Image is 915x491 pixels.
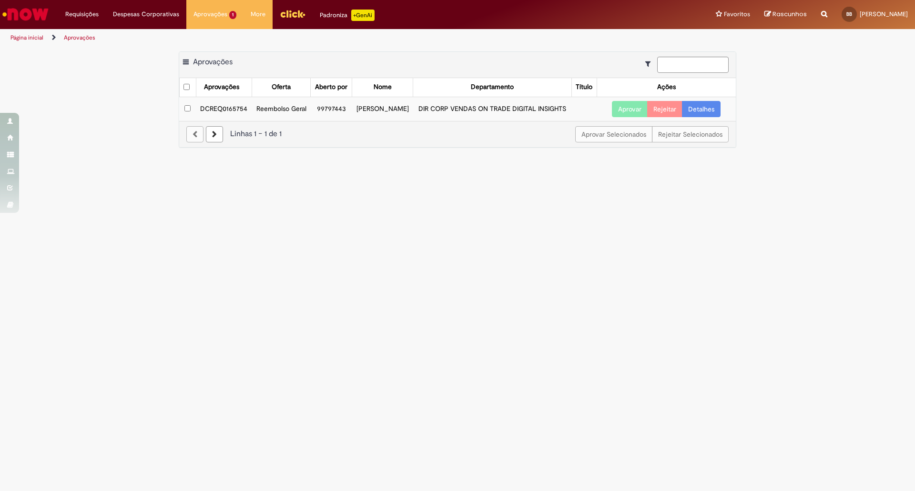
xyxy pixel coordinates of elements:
[64,34,95,41] a: Aprovações
[193,10,227,19] span: Aprovações
[186,129,729,140] div: Linhas 1 − 1 de 1
[612,101,648,117] button: Aprovar
[682,101,721,117] a: Detalhes
[647,101,682,117] button: Rejeitar
[471,82,514,92] div: Departamento
[1,5,50,24] img: ServiceNow
[10,34,43,41] a: Página inicial
[196,97,252,121] td: DCREQ0165754
[860,10,908,18] span: [PERSON_NAME]
[7,29,603,47] ul: Trilhas de página
[311,97,352,121] td: 99797443
[280,7,305,21] img: click_logo_yellow_360x200.png
[773,10,807,19] span: Rascunhos
[272,82,291,92] div: Oferta
[320,10,375,21] div: Padroniza
[252,97,310,121] td: Reembolso Geral
[193,57,233,67] span: Aprovações
[229,11,236,19] span: 1
[645,60,655,67] i: Mostrar filtros para: Suas Solicitações
[113,10,179,19] span: Despesas Corporativas
[251,10,265,19] span: More
[315,82,347,92] div: Aberto por
[352,97,413,121] td: [PERSON_NAME]
[846,11,852,17] span: BB
[204,82,239,92] div: Aprovações
[576,82,592,92] div: Título
[657,82,676,92] div: Ações
[724,10,750,19] span: Favoritos
[196,78,252,97] th: Aprovações
[374,82,392,92] div: Nome
[65,10,99,19] span: Requisições
[764,10,807,19] a: Rascunhos
[413,97,571,121] td: DIR CORP VENDAS ON TRADE DIGITAL INSIGHTS
[351,10,375,21] p: +GenAi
